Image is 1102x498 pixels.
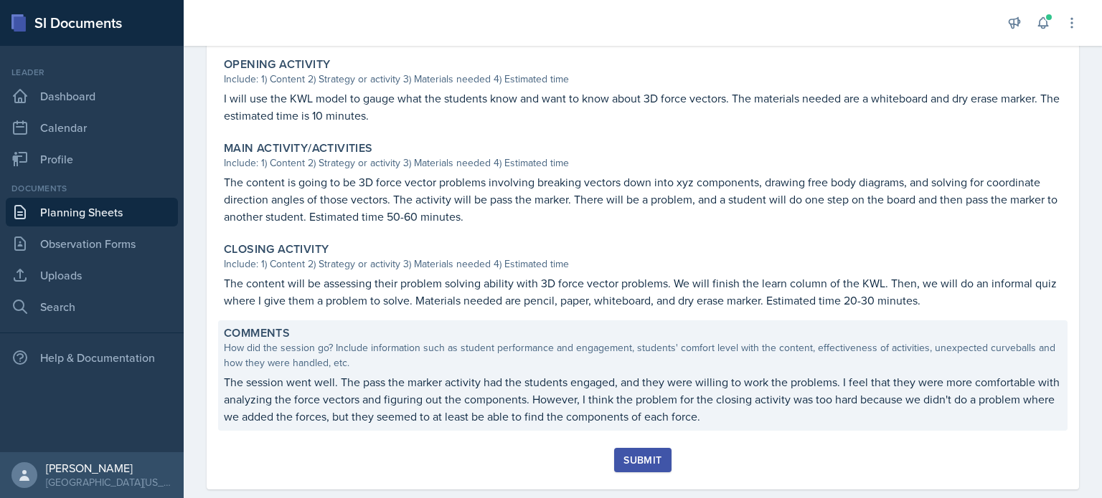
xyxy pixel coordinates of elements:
[224,173,1062,225] p: The content is going to be 3D force vector problems involving breaking vectors down into xyz comp...
[46,475,172,489] div: [GEOGRAPHIC_DATA][US_STATE] in [GEOGRAPHIC_DATA]
[224,340,1062,370] div: How did the session go? Include information such as student performance and engagement, students'...
[614,448,671,472] button: Submit
[224,242,329,257] label: Closing Activity
[224,373,1062,425] p: The session went well. The pass the marker activity had the students engaged, and they were willi...
[6,292,178,321] a: Search
[224,141,373,155] label: Main Activity/Activities
[6,145,178,173] a: Profile
[224,274,1062,309] p: The content will be assessing their problem solving ability with 3D force vector problems. We wil...
[224,72,1062,87] div: Include: 1) Content 2) Strategy or activity 3) Materials needed 4) Estimated time
[6,113,178,142] a: Calendar
[6,343,178,372] div: Help & Documentation
[6,229,178,258] a: Observation Forms
[6,66,178,79] div: Leader
[224,257,1062,272] div: Include: 1) Content 2) Strategy or activity 3) Materials needed 4) Estimated time
[224,57,330,72] label: Opening Activity
[224,326,290,340] label: Comments
[6,261,178,289] a: Uploads
[623,454,661,466] div: Submit
[6,182,178,195] div: Documents
[46,461,172,475] div: [PERSON_NAME]
[6,198,178,226] a: Planning Sheets
[224,155,1062,171] div: Include: 1) Content 2) Strategy or activity 3) Materials needed 4) Estimated time
[6,82,178,110] a: Dashboard
[224,90,1062,124] p: I will use the KWL model to gauge what the students know and want to know about 3D force vectors....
